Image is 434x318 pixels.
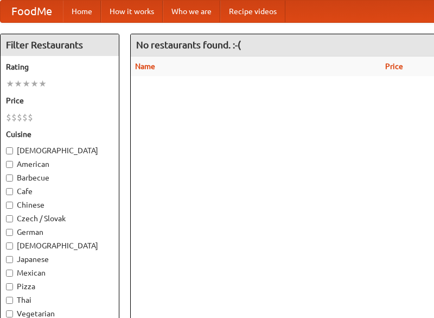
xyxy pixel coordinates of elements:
li: $ [6,111,11,123]
a: Price [385,62,403,71]
input: [DEMOGRAPHIC_DATA] [6,147,13,154]
label: Cafe [6,186,113,197]
li: ★ [30,78,39,90]
label: Chinese [6,199,113,210]
h4: Filter Restaurants [1,34,119,56]
label: American [6,159,113,170]
label: Mexican [6,267,113,278]
input: Czech / Slovak [6,215,13,222]
li: $ [22,111,28,123]
input: Chinese [6,202,13,209]
label: Czech / Slovak [6,213,113,224]
a: Name [135,62,155,71]
input: Vegetarian [6,310,13,317]
h5: Price [6,95,113,106]
a: Home [63,1,101,22]
li: $ [17,111,22,123]
li: ★ [6,78,14,90]
label: Thai [6,295,113,305]
label: [DEMOGRAPHIC_DATA] [6,240,113,251]
input: [DEMOGRAPHIC_DATA] [6,242,13,250]
h5: Cuisine [6,129,113,140]
label: [DEMOGRAPHIC_DATA] [6,145,113,156]
ng-pluralize: No restaurants found. :-( [136,40,241,50]
a: How it works [101,1,163,22]
li: ★ [39,78,47,90]
input: Thai [6,297,13,304]
input: Barbecue [6,174,13,182]
input: Mexican [6,270,13,277]
h5: Rating [6,61,113,72]
label: Japanese [6,254,113,265]
li: $ [11,111,17,123]
input: American [6,161,13,168]
li: ★ [22,78,30,90]
input: German [6,229,13,236]
input: Pizza [6,283,13,290]
li: $ [28,111,33,123]
label: Pizza [6,281,113,292]
li: ★ [14,78,22,90]
input: Cafe [6,188,13,195]
label: Barbecue [6,172,113,183]
a: Who we are [163,1,220,22]
input: Japanese [6,256,13,263]
a: FoodMe [1,1,63,22]
label: German [6,227,113,238]
a: Recipe videos [220,1,285,22]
